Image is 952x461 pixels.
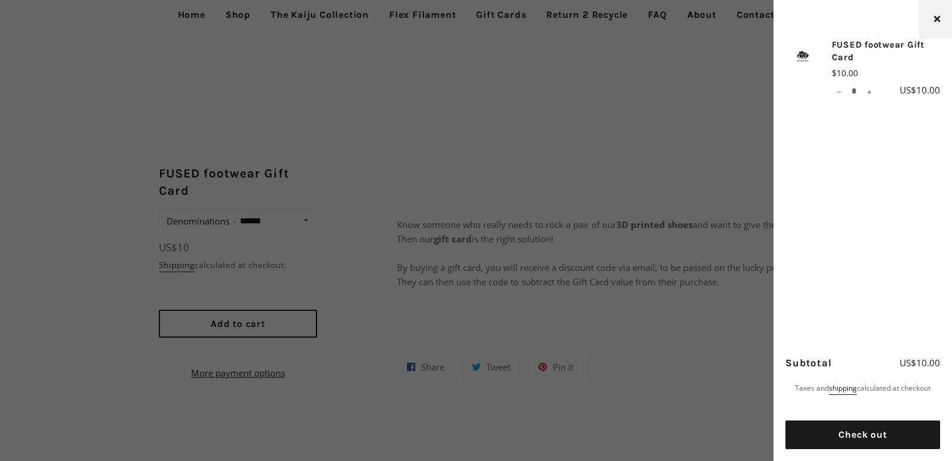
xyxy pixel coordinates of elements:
input: quantity [832,83,876,99]
button: Increase item quantity by one [862,83,876,99]
img: FUSED footwear Gift Card [785,39,820,73]
div: US$10.00 [874,83,940,97]
span: US$10.00 [900,357,940,369]
button: Check out [785,420,940,449]
span: Subtotal [785,357,832,369]
span: $10.00 [832,67,941,80]
button: Reduce item quantity by one [832,83,846,99]
p: Taxes and calculated at checkout [785,382,940,394]
a: shipping [829,383,857,395]
a: FUSED footwear Gift Card [832,39,941,64]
